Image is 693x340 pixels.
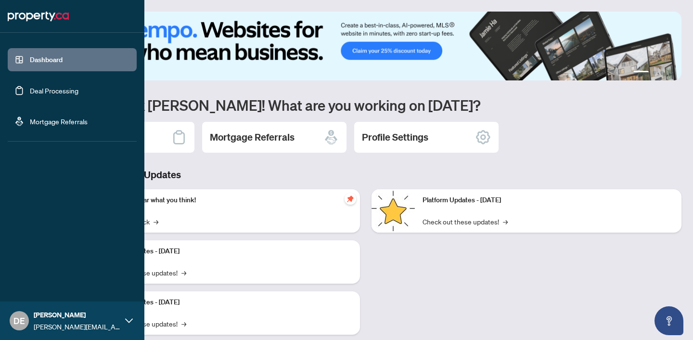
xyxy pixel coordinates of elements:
[181,318,186,329] span: →
[34,310,120,320] span: [PERSON_NAME]
[50,168,681,182] h3: Brokerage & Industry Updates
[181,267,186,278] span: →
[34,321,120,332] span: [PERSON_NAME][EMAIL_ADDRESS][DOMAIN_NAME]
[503,216,508,227] span: →
[8,9,69,24] img: logo
[423,216,508,227] a: Check out these updates!→
[345,193,356,205] span: pushpin
[30,86,78,95] a: Deal Processing
[50,12,681,80] img: Slide 0
[668,71,672,75] button: 4
[372,189,415,233] img: Platform Updates - June 23, 2025
[362,131,428,144] h2: Profile Settings
[30,55,63,64] a: Dashboard
[101,297,352,308] p: Platform Updates - [DATE]
[653,71,656,75] button: 2
[101,246,352,257] p: Platform Updates - [DATE]
[633,71,649,75] button: 1
[654,306,683,335] button: Open asap
[154,216,158,227] span: →
[423,195,674,206] p: Platform Updates - [DATE]
[660,71,664,75] button: 3
[30,117,88,126] a: Mortgage Referrals
[50,96,681,114] h1: Welcome back [PERSON_NAME]! What are you working on [DATE]?
[101,195,352,206] p: We want to hear what you think!
[13,314,25,327] span: DE
[210,131,295,144] h2: Mortgage Referrals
